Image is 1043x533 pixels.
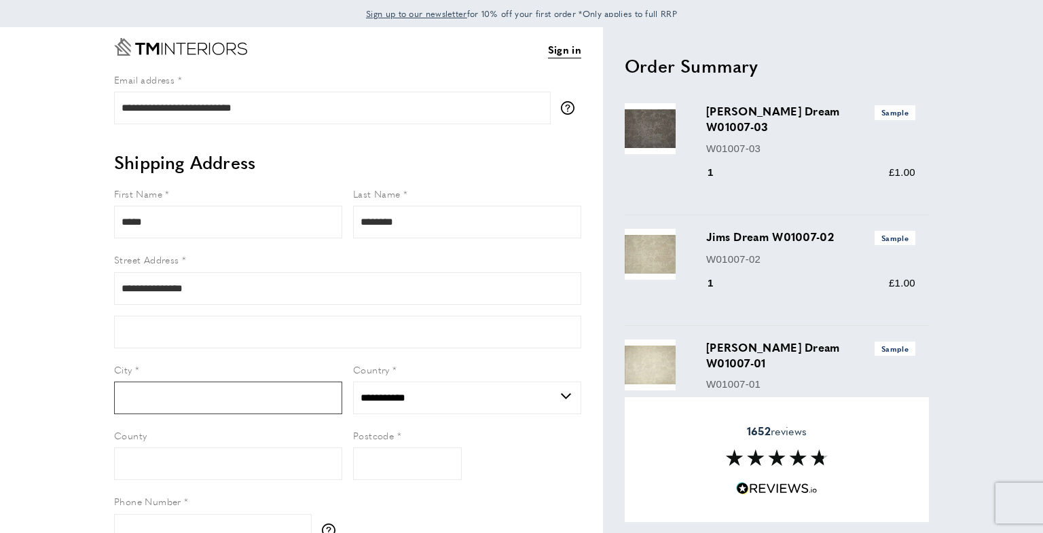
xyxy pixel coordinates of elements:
span: Last Name [353,187,401,200]
strong: 1652 [747,423,771,439]
h3: [PERSON_NAME] Dream W01007-03 [706,103,915,134]
span: for 10% off your first order *Only applies to full RRP [366,7,677,20]
img: Jims Dream W01007-01 [625,339,676,390]
span: reviews [747,424,807,438]
a: Sign in [548,41,581,58]
span: Sample [875,342,915,356]
img: Jims Dream W01007-02 [625,229,676,280]
span: City [114,363,132,376]
span: Email address [114,73,175,86]
p: W01007-02 [706,251,915,268]
span: Phone Number [114,494,181,508]
span: Sample [875,231,915,245]
span: Postcode [353,428,394,442]
a: Go to Home page [114,38,247,56]
span: £1.00 [889,277,915,289]
h2: Order Summary [625,54,929,78]
p: W01007-03 [706,141,915,157]
span: Sample [875,105,915,120]
span: Country [353,363,390,376]
a: Sign up to our newsletter [366,7,467,20]
h2: Shipping Address [114,150,581,174]
img: Reviews section [726,449,828,466]
h3: [PERSON_NAME] Dream W01007-01 [706,339,915,371]
span: County [114,428,147,442]
div: 1 [706,275,733,291]
img: Reviews.io 5 stars [736,482,818,495]
h3: Jims Dream W01007-02 [706,229,915,245]
p: W01007-01 [706,376,915,392]
span: £1.00 [889,166,915,178]
span: First Name [114,187,162,200]
img: Jims Dream W01007-03 [625,103,676,154]
button: More information [561,101,581,115]
div: 1 [706,164,733,181]
span: Street Address [114,253,179,266]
